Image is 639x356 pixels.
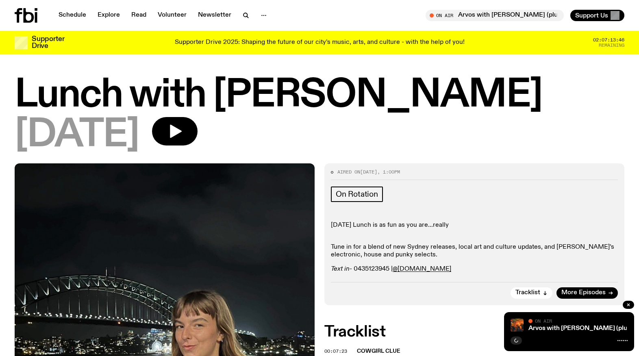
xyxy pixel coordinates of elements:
[336,190,378,199] span: On Rotation
[575,12,608,19] span: Support Us
[331,265,618,273] p: - 0435123945 |
[93,10,125,21] a: Explore
[331,236,618,259] p: Tune in for a blend of new Sydney releases, local art and culture updates, and [PERSON_NAME]’s el...
[175,39,465,46] p: Supporter Drive 2025: Shaping the future of our city’s music, arts, and culture - with the help o...
[535,318,552,323] span: On Air
[360,169,377,175] span: [DATE]
[193,10,236,21] a: Newsletter
[324,348,347,354] span: 00:07:23
[32,36,64,50] h3: Supporter Drive
[561,290,606,296] span: More Episodes
[324,349,347,354] button: 00:07:23
[426,10,564,21] button: On AirArvos with [PERSON_NAME] (plus [PERSON_NAME] from 5pm!)
[515,290,540,296] span: Tracklist
[153,10,191,21] a: Volunteer
[377,169,400,175] span: , 1:00pm
[393,266,451,272] a: @[DOMAIN_NAME]
[331,221,618,229] p: [DATE] Lunch is as fun as you are...really
[126,10,151,21] a: Read
[570,10,624,21] button: Support Us
[331,187,383,202] a: On Rotation
[337,169,360,175] span: Aired on
[357,348,400,354] span: Cowgirl Clue
[324,325,624,339] h2: Tracklist
[54,10,91,21] a: Schedule
[331,266,350,272] em: Text in
[15,77,624,114] h1: Lunch with [PERSON_NAME]
[511,287,552,299] button: Tracklist
[15,117,139,154] span: [DATE]
[593,38,624,42] span: 02:07:13:46
[599,43,624,48] span: Remaining
[556,287,618,299] a: More Episodes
